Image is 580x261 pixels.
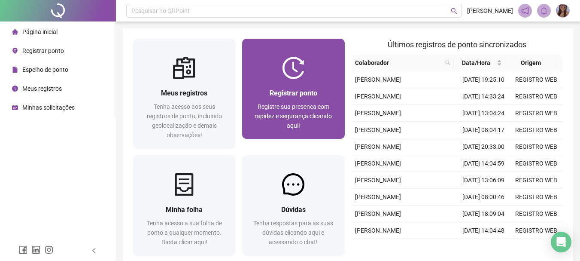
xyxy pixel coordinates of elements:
[457,222,510,239] td: [DATE] 14:04:48
[505,55,556,71] th: Origem
[510,239,563,256] td: REGISTRO WEB
[388,40,526,49] span: Últimos registros de ponto sincronizados
[355,143,401,150] span: [PERSON_NAME]
[510,172,563,189] td: REGISTRO WEB
[445,60,450,65] span: search
[147,103,222,138] span: Tenha acesso aos seus registros de ponto, incluindo geolocalização e demais observações!
[510,189,563,206] td: REGISTRO WEB
[133,155,235,255] a: Minha folhaTenha acesso a sua folha de ponto a qualquer momento. Basta clicar aqui!
[22,66,68,73] span: Espelho de ponto
[166,206,203,214] span: Minha folha
[161,89,207,97] span: Meus registros
[457,172,510,189] td: [DATE] 13:06:09
[22,47,64,54] span: Registrar ponto
[355,126,401,133] span: [PERSON_NAME]
[355,193,401,200] span: [PERSON_NAME]
[91,248,97,254] span: left
[19,246,27,254] span: facebook
[457,206,510,222] td: [DATE] 18:09:04
[540,7,548,15] span: bell
[454,55,505,71] th: Data/Hora
[521,7,529,15] span: notification
[253,220,333,246] span: Tenha respostas para as suas dúvidas clicando aqui e acessando o chat!
[22,28,58,35] span: Página inicial
[457,189,510,206] td: [DATE] 08:00:46
[12,29,18,35] span: home
[457,58,495,68] span: Data/Hora
[355,227,401,234] span: [PERSON_NAME]
[556,4,569,17] img: 90503
[443,56,452,69] span: search
[242,39,344,139] a: Registrar pontoRegistre sua presença com rapidez e segurança clicando aqui!
[12,86,18,92] span: clock-circle
[510,155,563,172] td: REGISTRO WEB
[510,222,563,239] td: REGISTRO WEB
[457,88,510,105] td: [DATE] 14:33:24
[133,39,235,148] a: Meus registrosTenha acesso aos seus registros de ponto, incluindo geolocalização e demais observa...
[355,58,442,68] span: Colaborador
[510,122,563,138] td: REGISTRO WEB
[355,93,401,100] span: [PERSON_NAME]
[355,210,401,217] span: [PERSON_NAME]
[242,155,344,255] a: DúvidasTenha respostas para as suas dúvidas clicando aqui e acessando o chat!
[457,239,510,256] td: [DATE] 13:03:04
[510,206,563,222] td: REGISTRO WEB
[355,76,401,83] span: [PERSON_NAME]
[355,160,401,167] span: [PERSON_NAME]
[467,6,513,15] span: [PERSON_NAME]
[281,206,306,214] span: Dúvidas
[510,138,563,155] td: REGISTRO WEB
[32,246,40,254] span: linkedin
[451,8,457,14] span: search
[457,105,510,122] td: [DATE] 13:04:24
[12,48,18,54] span: environment
[457,155,510,172] td: [DATE] 14:04:59
[270,89,317,97] span: Registrar ponto
[12,104,18,111] span: schedule
[510,88,563,105] td: REGISTRO WEB
[457,71,510,88] td: [DATE] 19:25:10
[355,110,401,117] span: [PERSON_NAME]
[355,177,401,184] span: [PERSON_NAME]
[12,67,18,73] span: file
[551,232,571,252] div: Open Intercom Messenger
[457,122,510,138] td: [DATE] 08:04:17
[510,105,563,122] td: REGISTRO WEB
[147,220,222,246] span: Tenha acesso a sua folha de ponto a qualquer momento. Basta clicar aqui!
[45,246,53,254] span: instagram
[22,85,62,92] span: Meus registros
[457,138,510,155] td: [DATE] 20:33:00
[510,71,563,88] td: REGISTRO WEB
[22,104,75,111] span: Minhas solicitações
[255,103,332,129] span: Registre sua presença com rapidez e segurança clicando aqui!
